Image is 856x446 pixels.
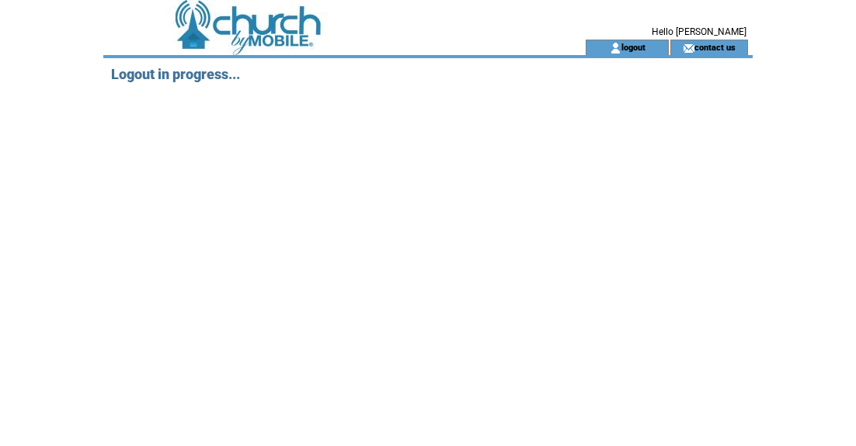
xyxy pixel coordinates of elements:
[652,26,746,37] span: Hello [PERSON_NAME]
[683,42,694,54] img: contact_us_icon.gif
[621,42,645,52] a: logout
[111,66,240,82] span: Logout in progress...
[610,42,621,54] img: account_icon.gif
[694,42,736,52] a: contact us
